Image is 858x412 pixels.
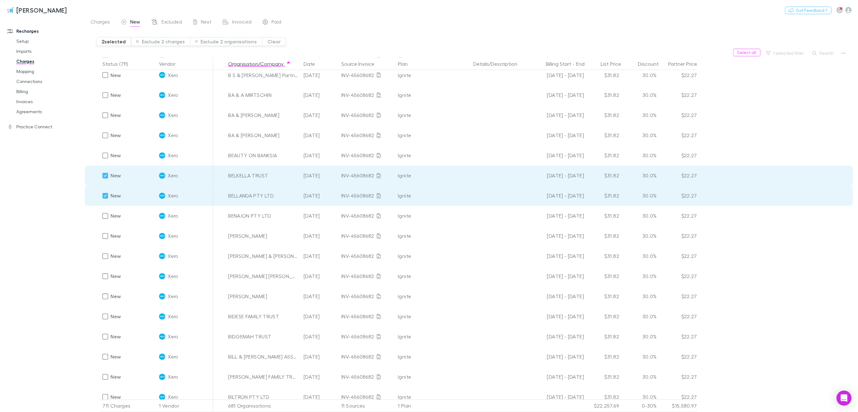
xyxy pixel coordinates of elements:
img: Xero's Logo [159,314,165,320]
div: INV-45608682 [341,105,393,125]
div: Ignite [398,287,468,307]
div: [DATE] [301,226,339,246]
div: 30.0% [622,367,659,387]
span: Next [201,19,212,27]
div: [DATE] - [DATE] [530,246,584,266]
span: New [111,92,121,98]
img: Xero's Logo [159,72,165,78]
button: Discount [638,58,666,70]
div: INV-45608682 [341,186,393,206]
div: - [530,58,591,70]
span: Xero [168,206,178,226]
div: INV-45608682 [341,327,393,347]
span: New [111,213,121,219]
div: INV-45608682 [341,266,393,287]
div: B S & [PERSON_NAME] Partnership [228,65,299,85]
div: $31.82 [584,387,622,407]
div: [DATE] [301,85,339,105]
div: $22.27 [659,387,697,407]
div: BIDGEMAH TRUST [228,327,299,347]
div: [DATE] [301,327,339,347]
span: Paid [272,19,281,27]
div: 30.0% [622,246,659,266]
div: Ignite [398,367,468,387]
div: Ignite [398,206,468,226]
div: [DATE] [301,387,339,407]
div: $22.27 [659,85,697,105]
div: 711 Charges [100,399,157,412]
button: Billing Start [546,58,571,70]
div: INV-45608682 [341,307,393,327]
a: Charges [10,56,90,66]
div: INV-45608682 [341,166,393,186]
div: [DATE] [301,246,339,266]
div: BA & A MIRTSCHIN [228,85,299,105]
div: [PERSON_NAME] [228,226,299,246]
div: Ignite [398,246,468,266]
div: $31.82 [584,226,622,246]
span: Xero [168,266,178,287]
img: Sinclair Wilson's Logo [6,6,14,14]
button: List Price [601,58,629,70]
div: $22.27 [659,246,697,266]
div: [DATE] - [DATE] [530,226,584,246]
div: $31.82 [584,65,622,85]
span: Invoiced [232,19,251,27]
button: Details/Description [473,58,525,70]
div: $15,580.97 [659,399,697,412]
div: INV-45608682 [341,65,393,85]
button: Got Feedback? [785,7,832,14]
div: 30.0% [622,266,659,287]
div: 30.0% [622,206,659,226]
div: [DATE] - [DATE] [530,287,584,307]
span: Xero [168,367,178,387]
span: Xero [168,287,178,307]
img: Xero's Logo [159,354,165,360]
div: BELLANDA PTY LTD [228,186,299,206]
div: [DATE] [301,105,339,125]
span: New [130,19,140,27]
div: [DATE] [301,65,339,85]
div: Ignite [398,125,468,146]
div: 30.0% [622,65,659,85]
img: Xero's Logo [159,173,165,179]
span: New [111,314,121,320]
div: $31.82 [584,125,622,146]
div: [DATE] - [DATE] [530,307,584,327]
a: Connections [10,76,90,86]
div: 30.0% [622,287,659,307]
div: INV-45608682 [341,125,393,146]
div: $31.82 [584,266,622,287]
button: Clear [262,37,286,46]
div: BENAJON PTY LTD [228,206,299,226]
div: $22.27 [659,146,697,166]
div: $22.27 [659,125,697,146]
div: INV-45608682 [341,226,393,246]
div: [DATE] [301,367,339,387]
img: Xero's Logo [159,213,165,219]
div: [DATE] - [DATE] [530,105,584,125]
div: $31.82 [584,287,622,307]
span: Excluded [162,19,182,27]
span: New [111,72,121,78]
div: 681 Organisations [226,399,301,412]
div: $22.27 [659,307,697,327]
button: Status (711) [102,58,135,70]
div: INV-45608682 [341,347,393,367]
div: 0-30% [622,399,659,412]
div: $22.27 [659,206,697,226]
img: Xero's Logo [159,153,165,159]
span: Xero [168,246,178,266]
div: [PERSON_NAME] FAMILY TRUST [228,367,299,387]
div: $31.82 [584,166,622,186]
span: New [111,394,121,400]
span: Xero [168,146,178,166]
div: Ignite [398,387,468,407]
button: 1 selected filter [763,49,808,57]
div: INV-45608682 [341,387,393,407]
span: Xero [168,125,178,146]
div: INV-45608682 [341,206,393,226]
div: [DATE] - [DATE] [530,146,584,166]
div: Ignite [398,65,468,85]
div: 30.0% [622,347,659,367]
